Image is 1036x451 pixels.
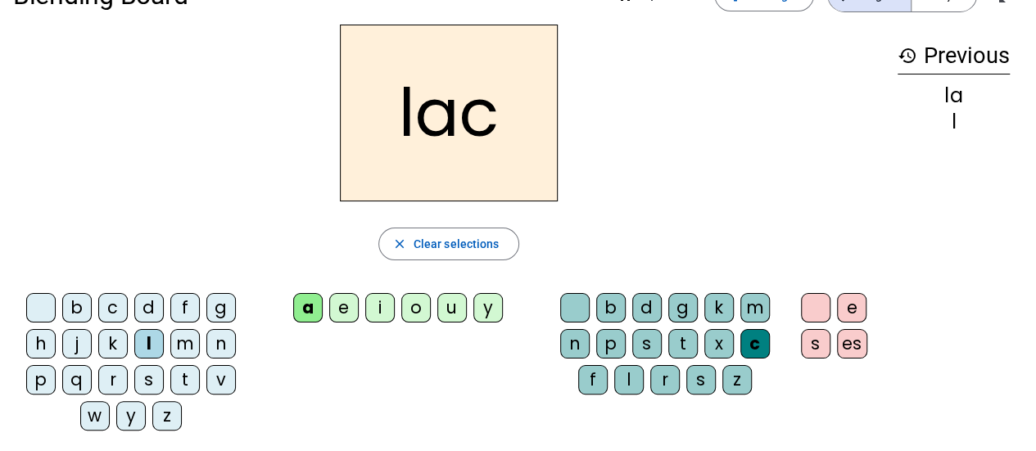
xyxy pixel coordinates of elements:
h3: Previous [898,38,1010,74]
div: d [632,293,662,322]
div: k [704,293,734,322]
div: a [293,293,323,322]
h2: lac [340,25,558,201]
div: d [134,293,164,322]
div: n [206,329,236,359]
div: l [134,329,164,359]
div: s [686,365,716,395]
div: m [740,293,770,322]
div: y [473,293,503,322]
div: l [898,112,1010,132]
div: z [152,401,182,431]
div: s [801,329,830,359]
div: r [98,365,128,395]
div: f [578,365,608,395]
div: p [596,329,626,359]
div: y [116,401,146,431]
div: u [437,293,467,322]
div: o [401,293,431,322]
div: r [650,365,680,395]
div: x [704,329,734,359]
div: f [170,293,200,322]
div: s [632,329,662,359]
div: e [329,293,359,322]
div: t [668,329,698,359]
div: h [26,329,56,359]
div: z [722,365,752,395]
div: q [62,365,92,395]
span: Clear selections [414,234,500,254]
div: p [26,365,56,395]
mat-icon: close [392,237,407,251]
div: j [62,329,92,359]
div: c [98,293,128,322]
div: es [837,329,867,359]
div: b [596,293,626,322]
button: Clear selections [378,228,520,260]
div: e [837,293,866,322]
div: b [62,293,92,322]
div: s [134,365,164,395]
div: i [365,293,395,322]
div: g [668,293,698,322]
div: t [170,365,200,395]
div: l [614,365,644,395]
mat-icon: history [898,46,917,65]
div: c [740,329,770,359]
div: m [170,329,200,359]
div: k [98,329,128,359]
div: w [80,401,110,431]
div: g [206,293,236,322]
div: la [898,86,1010,106]
div: n [560,329,590,359]
div: v [206,365,236,395]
